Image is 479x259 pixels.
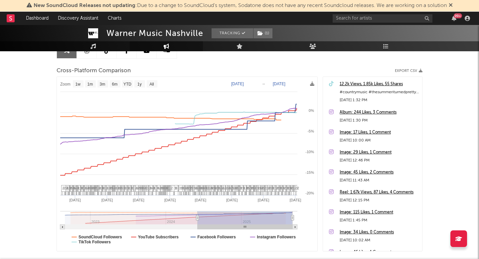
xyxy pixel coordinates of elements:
[106,186,108,190] span: 1
[282,186,284,190] span: 2
[80,186,81,190] span: 1
[90,186,92,190] span: 3
[64,186,66,190] span: 2
[454,13,462,18] div: 99 +
[340,136,419,144] div: [DATE] 10:00 AM
[226,198,238,202] text: [DATE]
[340,248,419,256] div: Image: 46 Likes, 1 Comment
[152,186,154,190] span: 4
[340,80,419,88] a: 12.2k Views, 1.85k Likes, 55 Shares
[224,186,226,190] span: 2
[340,168,419,176] div: Image: 45 Likes, 2 Comments
[86,186,88,190] span: 2
[296,186,298,190] span: 1
[69,198,81,202] text: [DATE]
[77,186,79,190] span: 4
[115,186,117,190] span: 1
[305,191,314,195] text: -20%
[214,186,216,190] span: 1
[34,3,135,8] span: New SoundCloud Releases not updating
[309,109,314,113] text: 0%
[263,186,265,190] span: 2
[62,186,64,190] span: 2
[108,186,110,190] span: 1
[305,150,314,154] text: -10%
[305,170,314,174] text: -15%
[189,186,191,190] span: 1
[126,186,128,190] span: 3
[101,198,113,202] text: [DATE]
[106,28,203,38] div: Warner Music Nashville
[340,156,419,164] div: [DATE] 12:46 PM
[83,186,85,190] span: 1
[340,216,419,224] div: [DATE] 1:45 PM
[149,82,154,87] text: All
[76,82,81,87] text: 1w
[21,12,53,25] a: Dashboard
[290,198,301,202] text: [DATE]
[273,82,285,86] text: [DATE]
[257,235,296,239] text: Instagram Followers
[195,198,206,202] text: [DATE]
[292,186,294,190] span: 1
[212,28,253,38] button: Tracking
[100,82,105,87] text: 3m
[452,16,456,21] button: 99+
[261,82,265,86] text: →
[285,186,287,190] span: 1
[207,186,209,190] span: 3
[79,240,111,244] text: TikTok Followers
[113,186,115,190] span: 2
[340,208,419,216] a: Image: 115 Likes, 1 Comment
[340,109,419,117] a: Album: 244 Likes, 3 Comments
[53,12,103,25] a: Discovery Assistant
[198,235,236,239] text: Facebook Followers
[164,198,176,202] text: [DATE]
[184,186,186,190] span: 2
[449,3,453,8] span: Dismiss
[69,186,71,190] span: 3
[340,148,419,156] a: Image: 29 Likes, 1 Comment
[242,186,244,190] span: 3
[79,235,122,239] text: SoundCloud Followers
[253,28,273,38] span: ( 1 )
[228,186,230,190] span: 2
[245,186,247,190] span: 1
[194,186,196,190] span: 5
[135,186,137,190] span: 2
[275,186,277,190] span: 1
[340,188,419,196] div: Reel: 1.67k Views, 87 Likes, 4 Comments
[174,186,176,190] span: 1
[266,186,268,190] span: 1
[181,186,183,190] span: 1
[123,186,125,190] span: 3
[217,186,219,190] span: 1
[289,186,291,190] span: 1
[231,186,233,190] span: 2
[271,186,273,190] span: 1
[250,186,252,190] span: 1
[159,186,161,190] span: 2
[117,186,119,190] span: 7
[98,186,100,190] span: 2
[257,186,259,190] span: 1
[105,186,107,190] span: 1
[84,186,86,190] span: 3
[222,186,224,190] span: 2
[103,12,126,25] a: Charts
[239,186,241,190] span: 3
[57,67,131,75] span: Cross-Platform Comparison
[157,186,159,190] span: 4
[130,186,132,190] span: 1
[340,236,419,244] div: [DATE] 10:02 AM
[395,69,422,73] button: Export CSV
[66,186,68,190] span: 2
[210,186,212,190] span: 2
[34,3,447,8] span: : Due to a change to SoundCloud's system, Sodatone does not have any recent Soundcloud releases. ...
[199,186,201,190] span: 1
[112,82,118,87] text: 6m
